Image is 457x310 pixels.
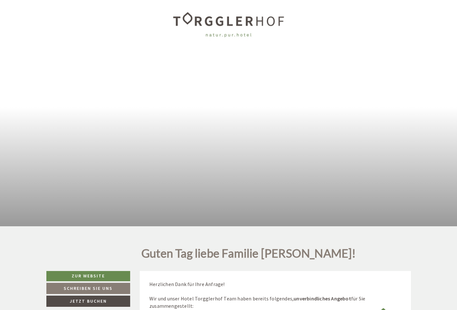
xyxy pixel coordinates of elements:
[46,296,130,307] a: Jetzt buchen
[141,247,356,263] h1: Guten Tag liebe Familie [PERSON_NAME]!
[46,283,130,294] a: Schreiben Sie uns
[149,281,401,310] p: Herzlichen Dank für Ihre Anfrage! Wir und unser Hotel Torgglerhof Team haben bereits folgendes, f...
[294,295,351,302] strong: unverbindliches Angebot
[46,271,130,281] a: Zur Website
